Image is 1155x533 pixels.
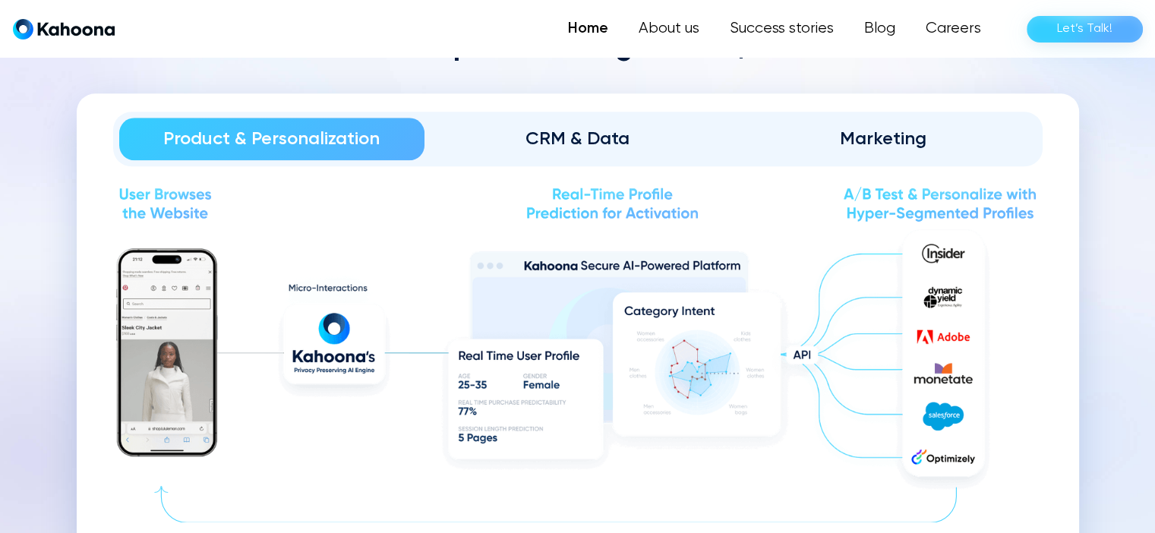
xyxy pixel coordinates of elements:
a: Careers [910,14,996,44]
a: About us [623,14,715,44]
div: Marketing [752,127,1015,151]
div: Product & Personalization [140,127,404,151]
a: Let’s Talk! [1027,16,1143,43]
a: Home [553,14,623,44]
a: home [13,18,115,40]
div: CRM & Data [446,127,709,151]
a: Success stories [715,14,849,44]
a: Blog [849,14,910,44]
div: Let’s Talk! [1057,17,1112,41]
